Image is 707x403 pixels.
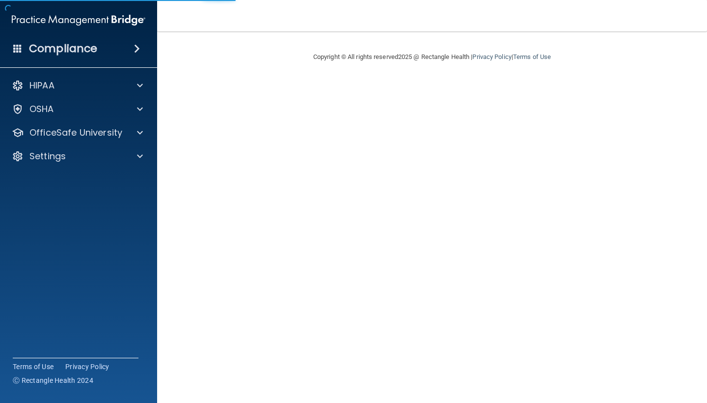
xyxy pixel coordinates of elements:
[472,53,511,60] a: Privacy Policy
[13,362,54,372] a: Terms of Use
[29,127,122,139] p: OfficeSafe University
[12,103,143,115] a: OSHA
[13,375,93,385] span: Ⓒ Rectangle Health 2024
[29,80,54,91] p: HIPAA
[12,127,143,139] a: OfficeSafe University
[29,103,54,115] p: OSHA
[29,42,97,56] h4: Compliance
[253,41,611,73] div: Copyright © All rights reserved 2025 @ Rectangle Health | |
[12,80,143,91] a: HIPAA
[12,150,143,162] a: Settings
[12,10,145,30] img: PMB logo
[65,362,109,372] a: Privacy Policy
[513,53,551,60] a: Terms of Use
[29,150,66,162] p: Settings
